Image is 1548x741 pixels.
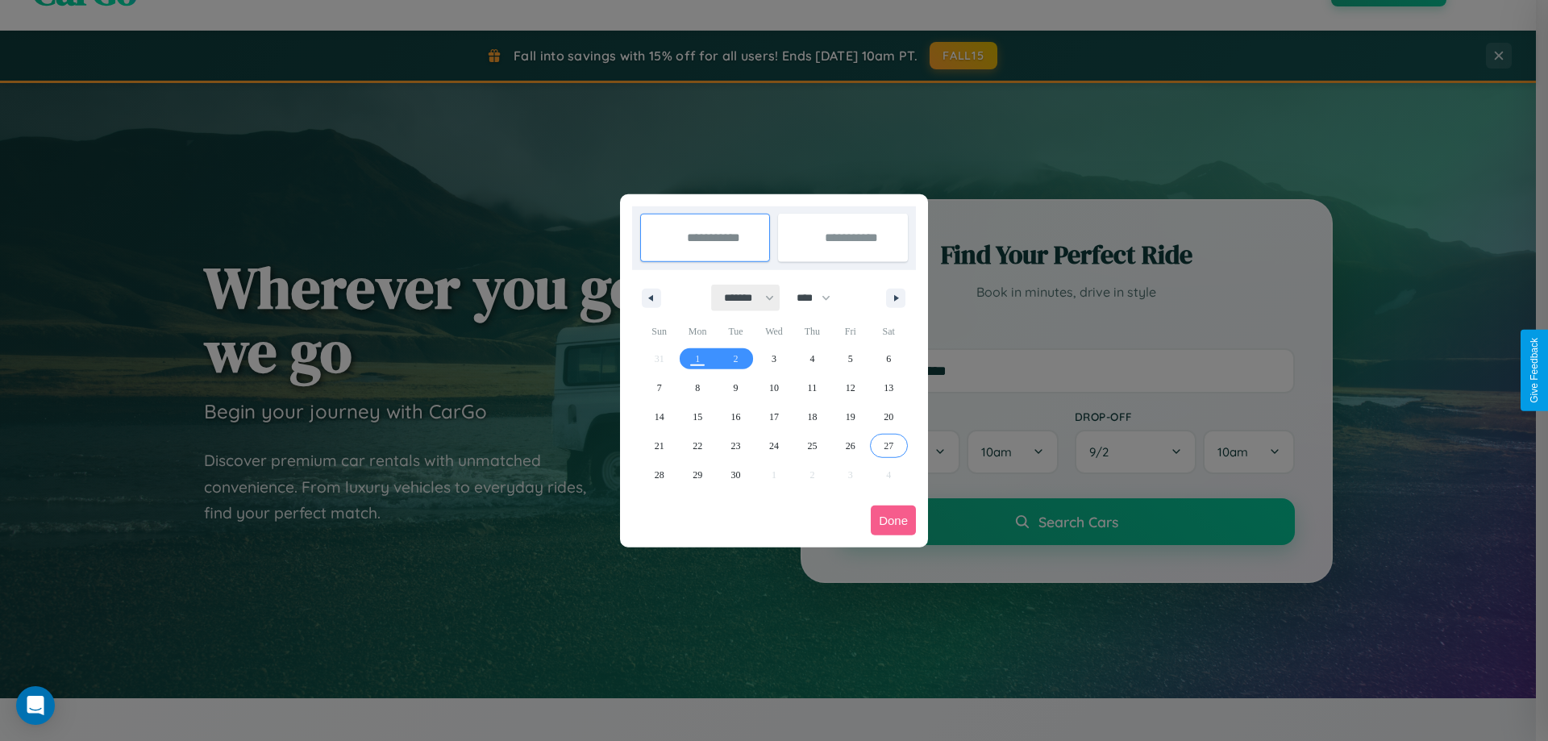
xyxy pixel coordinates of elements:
span: 5 [848,344,853,373]
button: 7 [640,373,678,402]
span: 22 [693,431,702,460]
span: 27 [884,431,893,460]
button: 6 [870,344,908,373]
span: 16 [731,402,741,431]
span: 14 [655,402,664,431]
button: 11 [793,373,831,402]
span: 29 [693,460,702,489]
span: Mon [678,318,716,344]
span: 4 [809,344,814,373]
button: 12 [831,373,869,402]
div: Give Feedback [1529,338,1540,403]
span: Thu [793,318,831,344]
button: 21 [640,431,678,460]
button: 30 [717,460,755,489]
button: 22 [678,431,716,460]
span: 13 [884,373,893,402]
button: 2 [717,344,755,373]
button: 23 [717,431,755,460]
button: 28 [640,460,678,489]
button: 25 [793,431,831,460]
span: 26 [846,431,855,460]
button: Done [871,506,916,535]
span: 17 [769,402,779,431]
div: Open Intercom Messenger [16,686,55,725]
span: 1 [695,344,700,373]
button: 20 [870,402,908,431]
button: 19 [831,402,869,431]
button: 14 [640,402,678,431]
span: 2 [734,344,739,373]
span: 30 [731,460,741,489]
span: 9 [734,373,739,402]
button: 29 [678,460,716,489]
span: 11 [808,373,818,402]
button: 1 [678,344,716,373]
span: Wed [755,318,793,344]
span: 19 [846,402,855,431]
span: Sat [870,318,908,344]
button: 5 [831,344,869,373]
span: 12 [846,373,855,402]
button: 3 [755,344,793,373]
button: 17 [755,402,793,431]
span: 24 [769,431,779,460]
span: 8 [695,373,700,402]
button: 16 [717,402,755,431]
span: Fri [831,318,869,344]
span: Tue [717,318,755,344]
span: 25 [807,431,817,460]
span: 18 [807,402,817,431]
button: 24 [755,431,793,460]
span: 10 [769,373,779,402]
span: 3 [772,344,776,373]
button: 18 [793,402,831,431]
span: 15 [693,402,702,431]
button: 15 [678,402,716,431]
button: 13 [870,373,908,402]
button: 8 [678,373,716,402]
button: 10 [755,373,793,402]
span: 23 [731,431,741,460]
button: 9 [717,373,755,402]
button: 27 [870,431,908,460]
span: 21 [655,431,664,460]
span: Sun [640,318,678,344]
button: 26 [831,431,869,460]
button: 4 [793,344,831,373]
span: 7 [657,373,662,402]
span: 20 [884,402,893,431]
span: 28 [655,460,664,489]
span: 6 [886,344,891,373]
